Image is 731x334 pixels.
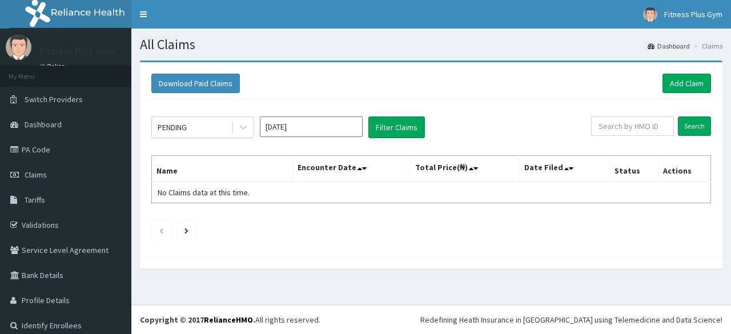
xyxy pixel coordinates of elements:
[609,156,658,182] th: Status
[40,62,67,70] a: Online
[664,9,722,19] span: Fitness Plus Gym
[691,41,722,51] li: Claims
[140,315,255,325] strong: Copyright © 2017 .
[25,170,47,180] span: Claims
[260,116,363,137] input: Select Month and Year
[140,37,722,52] h1: All Claims
[658,156,710,182] th: Actions
[519,156,609,182] th: Date Filed
[678,116,711,136] input: Search
[368,116,425,138] button: Filter Claims
[410,156,519,182] th: Total Price(₦)
[40,46,115,57] p: Fitness Plus Gym
[25,94,83,104] span: Switch Providers
[25,119,62,130] span: Dashboard
[204,315,253,325] a: RelianceHMO
[292,156,410,182] th: Encounter Date
[184,225,188,235] a: Next page
[158,187,250,198] span: No Claims data at this time.
[131,305,731,334] footer: All rights reserved.
[151,74,240,93] button: Download Paid Claims
[420,314,722,325] div: Redefining Heath Insurance in [GEOGRAPHIC_DATA] using Telemedicine and Data Science!
[6,34,31,60] img: User Image
[25,195,45,205] span: Tariffs
[591,116,674,136] input: Search by HMO ID
[152,156,293,182] th: Name
[158,122,187,133] div: PENDING
[159,225,164,235] a: Previous page
[643,7,657,22] img: User Image
[662,74,711,93] a: Add Claim
[648,41,690,51] a: Dashboard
